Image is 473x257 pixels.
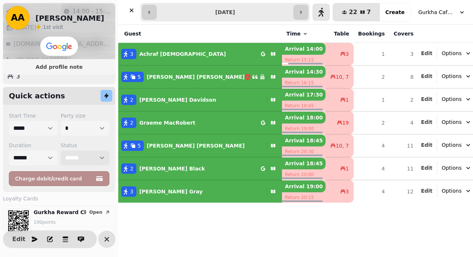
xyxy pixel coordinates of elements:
[421,72,432,80] button: Edit
[354,134,389,157] td: 4
[421,50,432,57] button: Edit
[282,101,326,111] p: Return 18:45
[89,210,102,214] span: Open
[282,112,326,124] p: Arrival 18:00
[380,3,411,21] button: Create
[389,157,418,180] td: 11
[385,10,405,15] span: Create
[421,74,432,79] span: Edit
[421,187,432,195] button: Edit
[389,134,418,157] td: 11
[346,50,349,58] span: 3
[282,169,326,180] p: Return 20:00
[421,95,432,103] button: Edit
[282,89,326,101] p: Arrival 17:30
[139,50,226,58] p: Achraf [DEMOGRAPHIC_DATA]
[139,188,203,195] p: [PERSON_NAME] Gray
[442,164,462,172] span: Options
[6,62,112,72] button: Add profile note
[118,91,282,109] button: 2[PERSON_NAME] Davidson
[15,176,94,181] span: Charge debit/credit card
[421,164,432,172] button: Edit
[421,141,432,149] button: Edit
[130,119,133,126] span: 2
[12,64,106,70] span: Add profile note
[139,165,205,172] p: [PERSON_NAME] Black
[118,114,282,132] button: 2Graeme MacRobert
[130,96,133,104] span: 2
[14,236,23,242] span: Edit
[9,91,65,101] h2: Quick actions
[282,43,326,55] p: Arrival 14:00
[9,171,109,186] button: Charge debit/credit card
[147,142,245,149] p: [PERSON_NAME] [PERSON_NAME]
[282,124,326,134] p: Return 19:00
[354,111,389,134] td: 2
[61,142,109,149] label: Status
[282,66,326,78] p: Arrival 14:30
[354,65,389,88] td: 2
[333,3,380,21] button: 227
[118,25,282,43] th: Guest
[389,25,418,43] th: Covers
[286,30,308,37] button: Time
[9,112,58,119] label: Start Time
[282,135,326,146] p: Arrival 18:45
[282,146,326,157] p: Return 20:30
[418,9,455,16] span: Gurkha Cafe & Restauarant
[43,23,63,31] p: visit
[421,118,432,126] button: Edit
[139,119,195,126] p: Graeme MacRobert
[61,112,109,119] label: Party size
[130,50,133,58] span: 3
[3,195,38,202] span: Loyalty Cards
[147,73,245,81] p: [PERSON_NAME] [PERSON_NAME]
[421,188,432,193] span: Edit
[389,180,418,203] td: 12
[137,73,141,81] span: 5
[137,142,141,149] span: 5
[414,6,470,19] button: Gurkha Cafe & Restauarant
[336,73,349,81] span: 10, 7
[442,187,462,195] span: Options
[421,142,432,148] span: Edit
[282,192,326,203] p: Return 20:15
[354,180,389,203] td: 4
[130,188,133,195] span: 3
[389,43,418,66] td: 3
[442,95,462,103] span: Options
[336,142,349,149] span: 10, 7
[118,137,282,155] button: 5[PERSON_NAME] [PERSON_NAME]
[282,55,326,65] p: Return 15:15
[367,9,371,15] span: 7
[326,25,354,43] th: Table
[421,119,432,125] span: Edit
[282,158,326,169] p: Arrival 18:45
[346,96,349,104] span: 1
[421,51,432,56] span: Edit
[389,111,418,134] td: 4
[389,65,418,88] td: 8
[130,165,133,172] span: 2
[286,30,300,37] span: Time
[11,13,24,22] span: AA
[35,13,104,23] h2: [PERSON_NAME]
[282,78,326,88] p: Return 16:15
[11,232,26,247] button: Edit
[46,24,52,30] span: st
[34,209,86,216] p: Gurkha Reward Club
[86,209,113,216] button: Open
[354,88,389,111] td: 1
[442,72,462,80] span: Options
[16,72,20,81] p: 3
[342,119,349,126] span: 19
[346,188,349,195] span: 3
[354,43,389,66] td: 1
[118,68,282,86] button: 5[PERSON_NAME] [PERSON_NAME]
[346,165,349,172] span: 1
[43,24,46,30] span: 1
[421,97,432,102] span: Edit
[118,183,282,200] button: 3[PERSON_NAME] Gray
[354,25,389,43] th: Bookings
[118,160,282,177] button: 2[PERSON_NAME] Black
